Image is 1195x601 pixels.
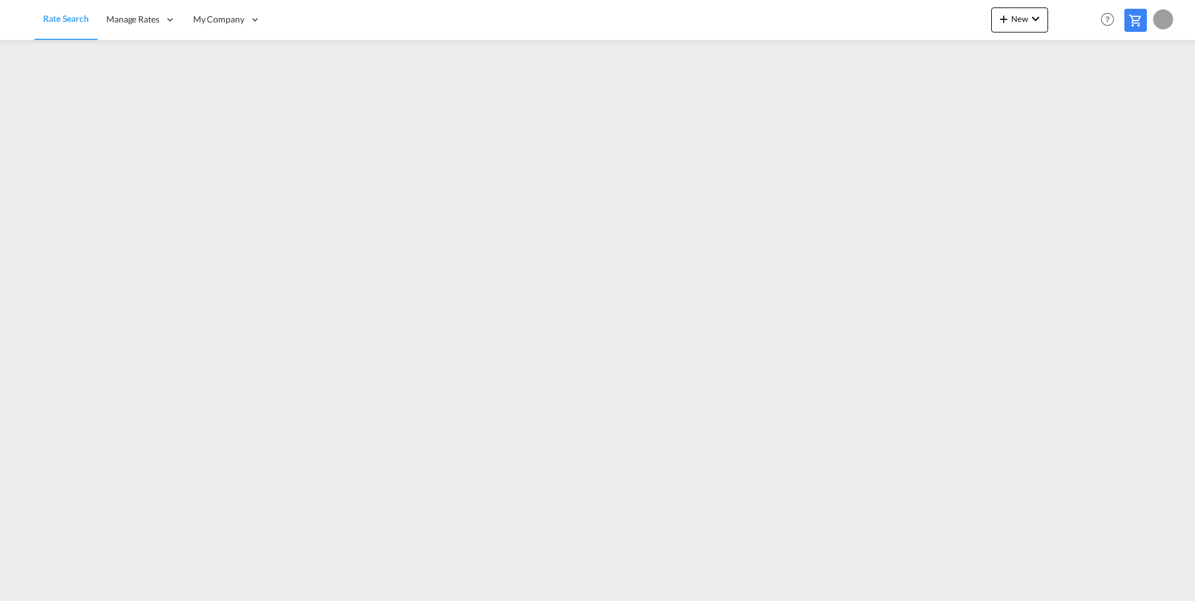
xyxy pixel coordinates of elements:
md-icon: icon-chevron-down [1028,11,1043,26]
button: icon-plus 400-fgNewicon-chevron-down [991,7,1048,32]
div: Help [1097,9,1124,31]
span: New [996,14,1043,24]
md-icon: icon-plus 400-fg [996,11,1011,26]
span: My Company [193,13,244,26]
span: Help [1097,9,1118,30]
span: Manage Rates [106,13,159,26]
span: Rate Search [43,13,89,24]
